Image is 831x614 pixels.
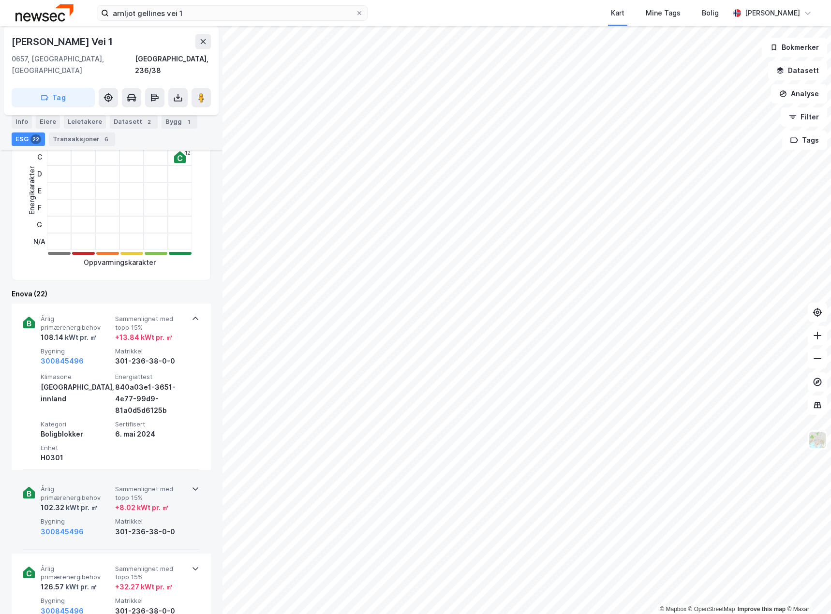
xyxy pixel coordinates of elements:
button: Analyse [771,84,827,103]
div: G [33,216,45,233]
a: Improve this map [738,606,786,613]
div: 126.57 [41,581,97,593]
span: Enhet [41,444,111,452]
div: Bolig [702,7,719,19]
div: kWt pr. ㎡ [64,502,98,513]
div: Enova (22) [12,288,211,300]
div: Oppvarmingskarakter [84,257,156,268]
div: Leietakere [64,115,106,129]
div: 6 [102,134,111,144]
span: Bygning [41,517,111,526]
span: Årlig primærenergibehov [41,565,111,582]
div: N/A [33,233,45,250]
div: Energikarakter [26,166,38,215]
div: 301-236-38-0-0 [115,526,186,538]
span: Klimasone [41,373,111,381]
div: 301-236-38-0-0 [115,355,186,367]
div: [PERSON_NAME] Vei 1 [12,34,115,49]
iframe: Chat Widget [783,568,831,614]
div: Info [12,115,32,129]
button: Bokmerker [762,38,827,57]
div: 108.14 [41,332,97,343]
div: Datasett [110,115,158,129]
span: Årlig primærenergibehov [41,485,111,502]
div: Kart [611,7,624,19]
span: Sammenlignet med topp 15% [115,485,186,502]
a: OpenStreetMap [688,606,735,613]
div: [GEOGRAPHIC_DATA], 236/38 [135,53,211,76]
input: Søk på adresse, matrikkel, gårdeiere, leietakere eller personer [109,6,356,20]
span: Sammenlignet med topp 15% [115,315,186,332]
span: Energiattest [115,373,186,381]
div: 12 [185,150,191,156]
div: kWt pr. ㎡ [63,332,97,343]
div: 6. mai 2024 [115,428,186,440]
div: C [33,148,45,165]
span: Matrikkel [115,517,186,526]
span: Årlig primærenergibehov [41,315,111,332]
div: kWt pr. ㎡ [64,581,97,593]
button: Filter [781,107,827,127]
div: + 8.02 kWt pr. ㎡ [115,502,169,513]
div: Boligblokker [41,428,111,440]
div: Transaksjoner [49,132,115,146]
button: 300845496 [41,526,84,538]
img: newsec-logo.f6e21ccffca1b3a03d2d.png [15,4,74,21]
button: Tag [12,88,95,107]
div: 22 [30,134,41,144]
span: Sammenlignet med topp 15% [115,565,186,582]
div: [PERSON_NAME] [745,7,800,19]
div: F [33,199,45,216]
div: 2 [144,117,154,127]
div: + 13.84 kWt pr. ㎡ [115,332,173,343]
div: 102.32 [41,502,98,513]
span: Sertifisert [115,420,186,428]
img: Z [808,431,827,449]
span: Matrikkel [115,347,186,355]
button: Datasett [768,61,827,80]
div: 1 [184,117,193,127]
div: D [33,165,45,182]
div: Eiere [36,115,60,129]
div: ESG [12,132,45,146]
div: + 32.27 kWt pr. ㎡ [115,581,173,593]
div: 0657, [GEOGRAPHIC_DATA], [GEOGRAPHIC_DATA] [12,53,135,76]
span: Kategori [41,420,111,428]
button: Tags [782,131,827,150]
div: Kontrollprogram for chat [783,568,831,614]
a: Mapbox [660,606,686,613]
div: [GEOGRAPHIC_DATA], innland [41,381,111,405]
div: 840a03e1-3651-4e77-99d9-81a0d5d6125b [115,381,186,416]
div: E [33,182,45,199]
span: Bygning [41,597,111,605]
div: Mine Tags [646,7,681,19]
span: Bygning [41,347,111,355]
button: 300845496 [41,355,84,367]
span: Matrikkel [115,597,186,605]
div: H0301 [41,452,111,464]
div: Bygg [162,115,197,129]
